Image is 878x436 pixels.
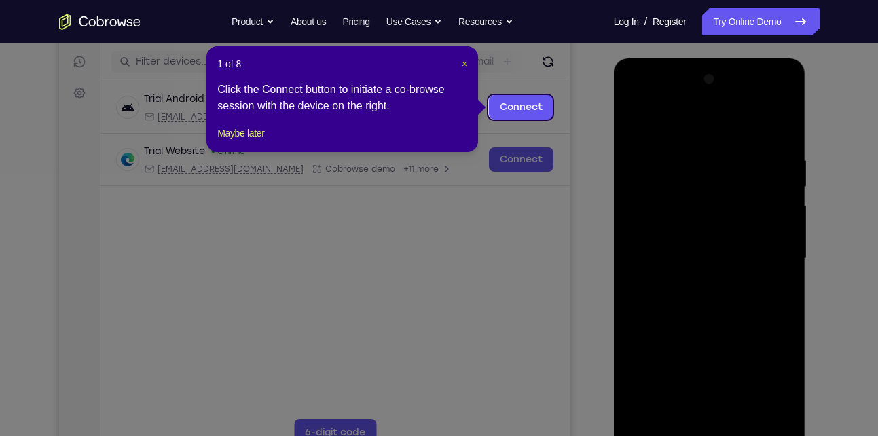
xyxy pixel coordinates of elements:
[217,81,467,114] div: Click the Connect button to initiate a co-browse session with the device on the right.
[41,124,511,176] div: Open device details
[187,88,190,90] div: New devices found.
[8,71,33,95] a: Settings
[386,8,442,35] button: Use Cases
[430,137,494,162] a: Connect
[8,8,33,33] a: Connect
[342,8,369,35] a: Pricing
[253,153,336,164] div: App
[41,71,511,124] div: Open device details
[77,45,248,58] input: Filter devices...
[644,14,647,30] span: /
[291,8,326,35] a: About us
[59,14,141,30] a: Go to the home page
[266,153,336,164] span: Cobrowse demo
[344,101,382,112] span: +14 more
[232,8,274,35] button: Product
[458,8,513,35] button: Resources
[235,409,317,436] button: 6-digit code
[462,58,467,69] span: ×
[410,45,435,58] label: Email
[430,85,494,109] a: Connect
[653,8,686,35] a: Register
[52,8,126,30] h1: Connect
[186,84,221,94] div: Online
[85,134,146,148] div: Trial Website
[253,101,336,112] div: App
[85,153,244,164] div: Email
[85,82,181,96] div: Trial Android Device
[266,101,336,112] span: Cobrowse.io
[98,153,244,164] span: web@example.com
[153,140,156,143] div: New devices found.
[462,57,467,71] button: Close Tour
[85,101,244,112] div: Email
[217,125,264,141] button: Maybe later
[478,41,500,62] button: Refresh
[217,57,241,71] span: 1 of 8
[270,45,312,58] label: demo_id
[614,8,639,35] a: Log In
[98,101,244,112] span: android@example.com
[151,136,187,147] div: Online
[8,39,33,64] a: Sessions
[702,8,819,35] a: Try Online Demo
[344,153,380,164] span: +11 more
